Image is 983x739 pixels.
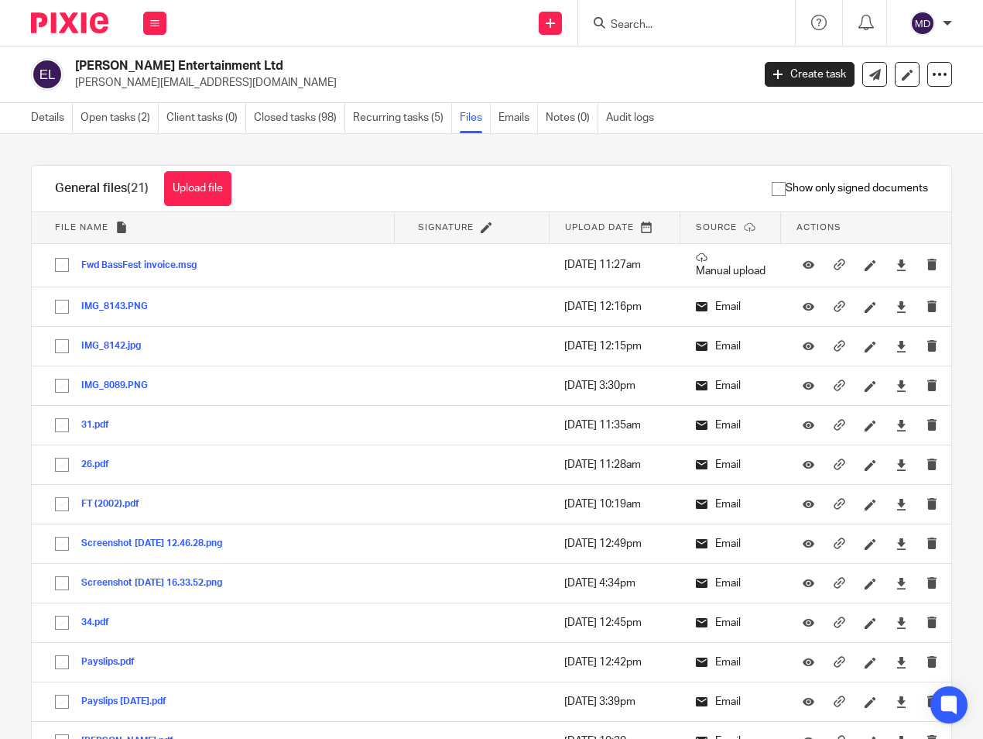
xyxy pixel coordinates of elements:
img: svg%3E [910,11,935,36]
p: [DATE] 10:19am [564,497,665,512]
a: Audit logs [606,103,662,133]
span: Signature [418,223,474,232]
p: Email [696,378,766,394]
a: Emails [498,103,538,133]
a: Download [896,418,907,433]
p: [DATE] 3:30pm [564,378,665,394]
a: Download [896,615,907,631]
span: File name [55,223,108,232]
button: IMG_8143.PNG [81,301,159,312]
p: [DATE] 11:35am [564,418,665,433]
p: Email [696,457,766,473]
span: (21) [127,182,149,194]
a: Client tasks (0) [166,103,246,133]
p: [DATE] 12:45pm [564,615,665,631]
p: Email [696,418,766,433]
button: 31.pdf [81,420,121,431]
input: Select [47,648,77,677]
a: Recurring tasks (5) [353,103,452,133]
a: Download [896,457,907,473]
a: Download [896,299,907,315]
input: Select [47,332,77,361]
button: IMG_8142.jpg [81,341,152,352]
p: [DATE] 11:28am [564,457,665,473]
h1: General files [55,180,149,197]
input: Select [47,529,77,559]
p: Email [696,497,766,512]
img: Pixie [31,12,108,33]
input: Select [47,569,77,598]
p: Email [696,576,766,591]
input: Select [47,250,77,280]
button: Screenshot [DATE] 12.46.28.png [81,538,234,549]
input: Select [47,371,77,400]
a: Download [896,497,907,512]
input: Select [47,687,77,717]
p: [DATE] 3:39pm [564,694,665,710]
p: Email [696,615,766,631]
a: Closed tasks (98) [254,103,345,133]
p: Email [696,655,766,670]
a: Create task [765,62,855,87]
button: Screenshot [DATE] 16.33.52.png [81,578,234,589]
span: Upload date [565,223,634,232]
p: Manual upload [696,252,766,279]
button: Payslips [DATE].pdf [81,696,178,707]
a: Download [896,339,907,354]
p: [DATE] 12:16pm [564,299,665,315]
span: Actions [796,223,841,232]
p: [DATE] 12:42pm [564,655,665,670]
p: Email [696,339,766,354]
p: [DATE] 11:27am [564,257,665,273]
input: Select [47,490,77,519]
a: Download [896,655,907,670]
a: Notes (0) [546,103,598,133]
p: [DATE] 4:34pm [564,576,665,591]
span: Source [696,223,737,232]
button: Payslips.pdf [81,657,146,668]
input: Search [609,19,748,33]
button: Fwd BassFest invoice.msg [81,260,208,271]
button: 26.pdf [81,459,121,470]
button: 34.pdf [81,617,121,628]
h2: [PERSON_NAME] Entertainment Ltd [75,58,608,74]
p: Email [696,694,766,710]
span: Show only signed documents [772,180,928,196]
a: Download [896,536,907,552]
input: Select [47,608,77,638]
a: Download [896,576,907,591]
a: Download [896,694,907,710]
a: Files [460,103,491,133]
input: Select [47,292,77,321]
p: [DATE] 12:15pm [564,339,665,354]
p: [PERSON_NAME][EMAIL_ADDRESS][DOMAIN_NAME] [75,75,742,91]
p: Email [696,299,766,315]
img: svg%3E [31,58,63,91]
a: Details [31,103,73,133]
input: Select [47,450,77,479]
a: Download [896,378,907,394]
button: Upload file [164,171,231,206]
button: IMG_8089.PNG [81,380,159,391]
a: Download [896,257,907,273]
p: [DATE] 12:49pm [564,536,665,552]
p: Email [696,536,766,552]
input: Select [47,411,77,440]
a: Open tasks (2) [80,103,159,133]
button: FT (2002).pdf [81,499,151,510]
